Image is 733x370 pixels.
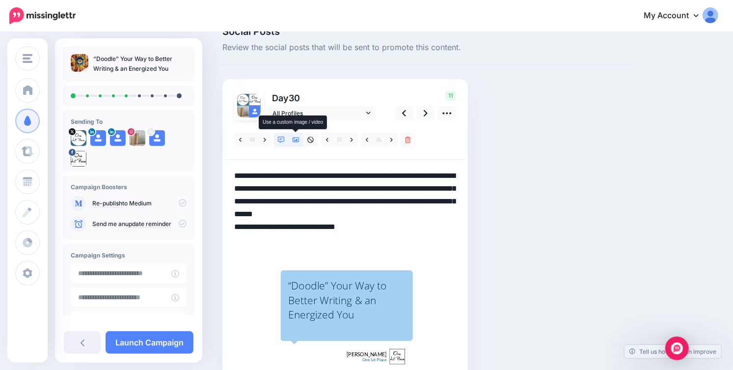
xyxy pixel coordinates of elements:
h4: Campaign Boosters [71,183,187,191]
p: Day [268,91,377,105]
img: 49724003_233771410843130_8501858999036018688_n-bsa100218.jpg [130,130,145,146]
p: “Doodle” Your Way to Better Writing & an Energized You [93,54,187,74]
a: Re-publish [92,199,122,207]
span: 11 [445,91,456,101]
img: menu.png [23,54,32,63]
img: Missinglettr [9,7,76,24]
img: user_default_image.png [249,106,261,117]
div: “Doodle” Your Way to Better Writing & an Energized You [288,279,406,322]
a: update reminder [125,220,171,228]
span: [PERSON_NAME] [347,350,387,359]
span: All Profiles [272,108,364,118]
img: user_default_image.png [149,130,165,146]
img: user_default_image.png [90,130,106,146]
img: 13043414_449461611913243_5098636831964495478_n-bsa31789.jpg [71,151,86,167]
span: 30 [289,93,300,103]
img: 49724003_233771410843130_8501858999036018688_n-bsa100218.jpg [237,106,249,117]
p: to Medium [92,199,187,208]
img: mjLeI_jM-21866.jpg [237,94,249,106]
a: My Account [634,4,718,28]
img: mjLeI_jM-21866.jpg [71,130,86,146]
span: One Lit Place [362,356,387,364]
span: Social Posts [222,27,633,36]
img: user_default_image.png [110,130,126,146]
span: Review the social posts that will be sent to promote this content. [222,41,633,54]
a: All Profiles [268,106,376,120]
h4: Sending To [71,118,187,125]
a: Tell us how we can improve [624,345,721,358]
img: 0654213304200140beef27a9d2bc739b_thumb.jpg [71,54,88,72]
div: Open Intercom Messenger [665,337,689,360]
img: 13043414_449461611913243_5098636831964495478_n-bsa31789.jpg [249,94,261,106]
p: Send me an [92,220,187,228]
h4: Campaign Settings [71,252,187,259]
